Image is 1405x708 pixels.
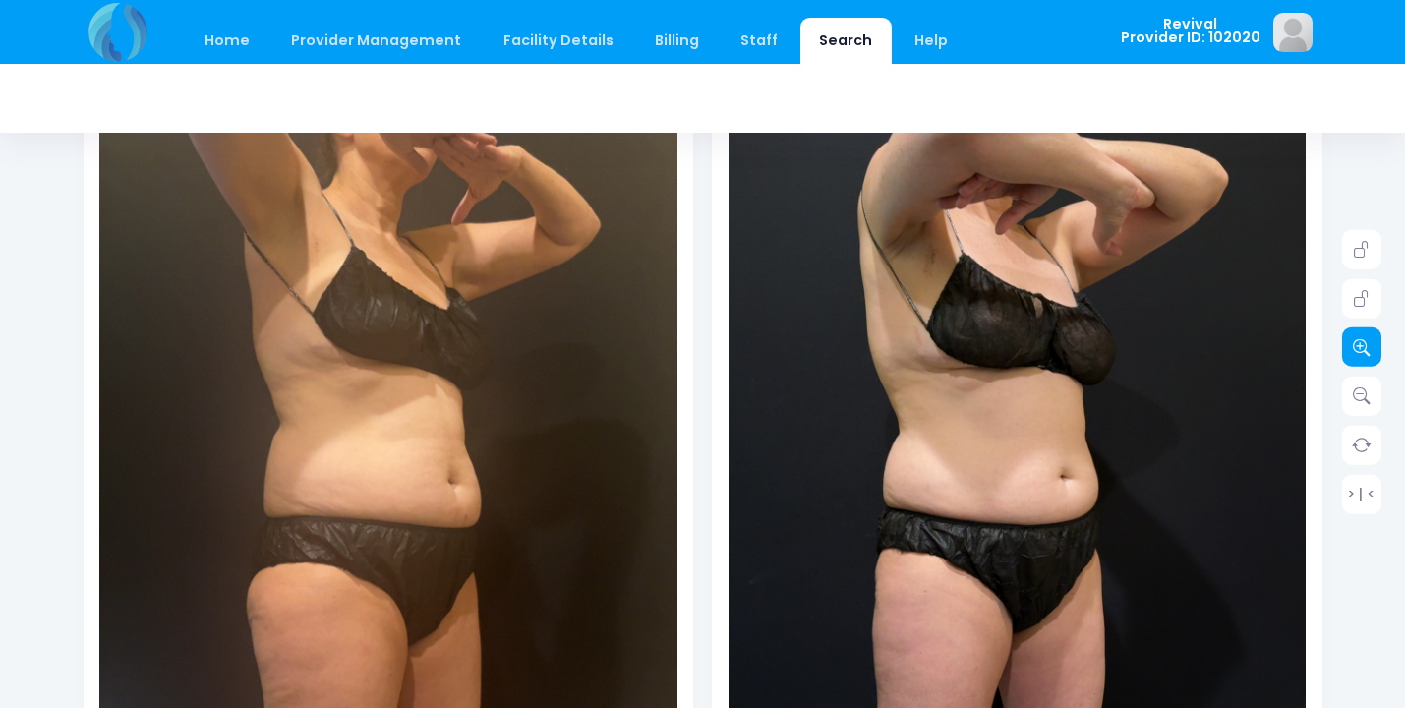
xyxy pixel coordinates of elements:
a: > | < [1342,474,1381,513]
a: Facility Details [484,18,632,64]
a: Provider Management [272,18,481,64]
span: Revival Provider ID: 102020 [1121,17,1260,45]
a: Home [186,18,269,64]
a: Staff [722,18,797,64]
a: Search [800,18,892,64]
img: image [1273,13,1313,52]
a: Help [895,18,966,64]
a: Billing [635,18,718,64]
